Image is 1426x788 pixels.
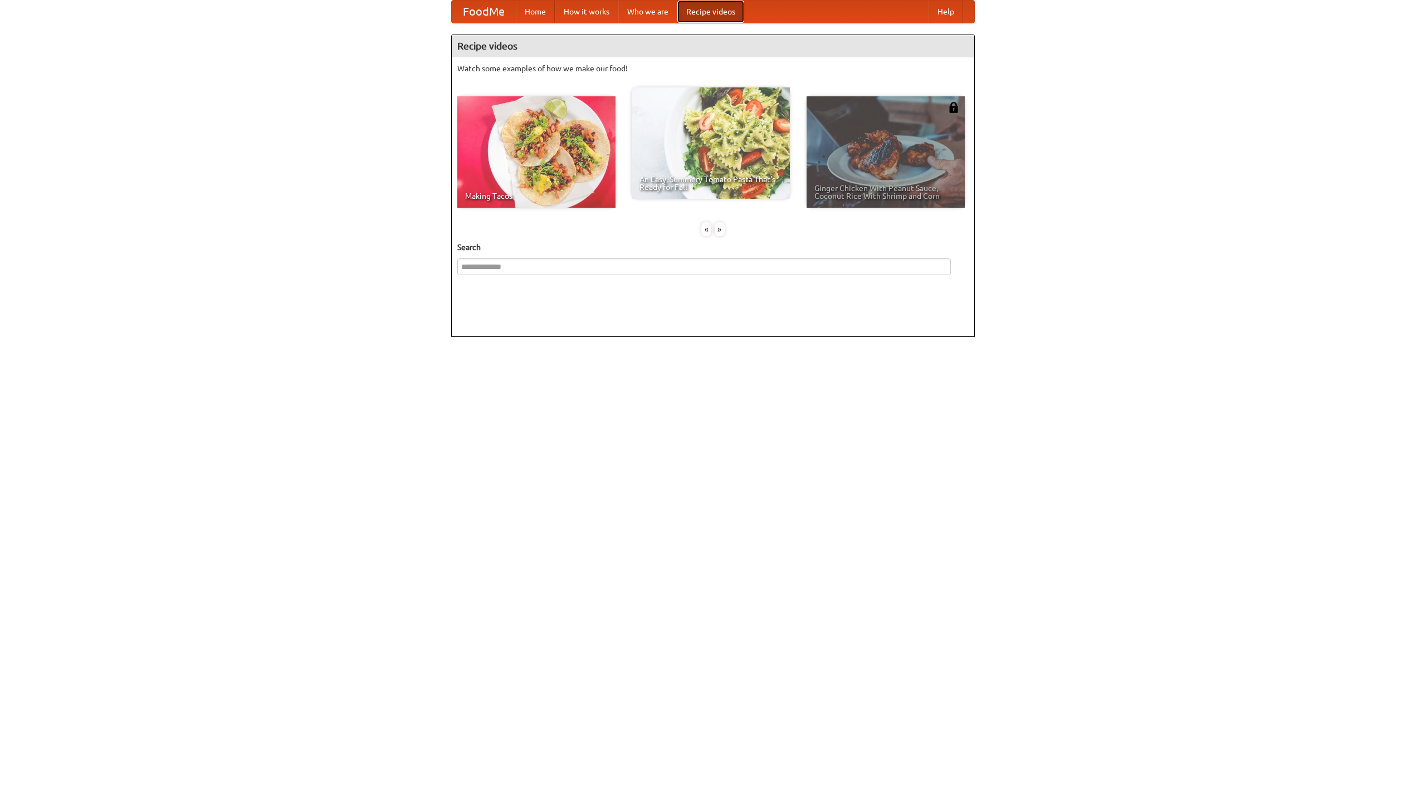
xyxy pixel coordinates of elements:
div: « [701,222,711,236]
a: Making Tacos [457,96,616,208]
span: An Easy, Summery Tomato Pasta That's Ready for Fall [639,175,782,191]
img: 483408.png [948,102,959,113]
p: Watch some examples of how we make our food! [457,63,969,74]
h5: Search [457,242,969,253]
a: How it works [555,1,618,23]
a: Recipe videos [677,1,744,23]
a: Home [516,1,555,23]
span: Making Tacos [465,192,608,200]
div: » [715,222,725,236]
a: Help [929,1,963,23]
a: Who we are [618,1,677,23]
a: FoodMe [452,1,516,23]
a: An Easy, Summery Tomato Pasta That's Ready for Fall [632,87,790,199]
h4: Recipe videos [452,35,974,57]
